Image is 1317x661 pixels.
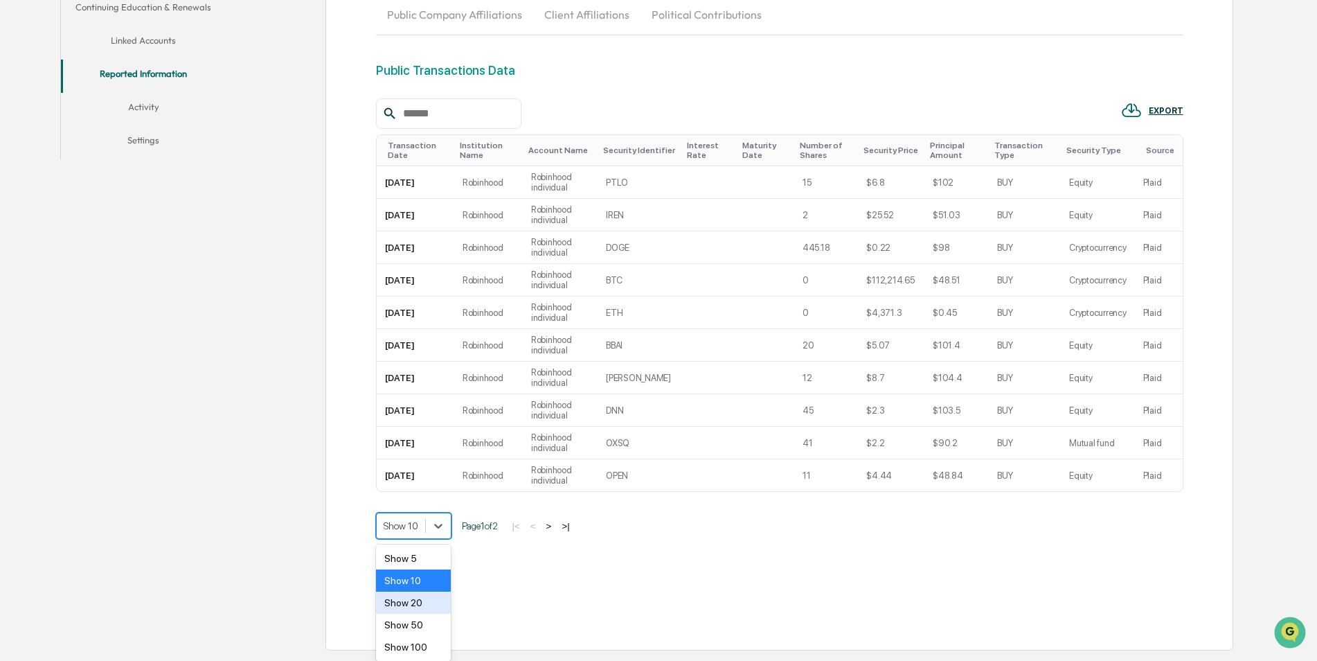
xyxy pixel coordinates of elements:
[794,362,858,394] td: 12
[523,459,598,491] td: Robinhood individual
[598,231,681,264] td: DOGE
[1135,362,1183,394] td: Plaid
[858,427,924,459] td: $2.2
[858,166,924,199] td: $6.8
[989,297,1061,329] td: BUY
[14,202,25,213] div: 🔎
[924,394,989,427] td: $103.5
[858,199,924,231] td: $25.52
[523,264,598,297] td: Robinhood individual
[794,264,858,297] td: 0
[376,63,515,78] div: Public Transactions Data
[523,297,598,329] td: Robinhood individual
[454,362,523,394] td: Robinhood
[523,362,598,394] td: Robinhood individual
[1061,297,1134,329] td: Cryptocurrency
[598,427,681,459] td: OXSQ
[454,166,523,199] td: Robinhood
[8,169,95,194] a: 🖐️Preclearance
[28,201,87,215] span: Data Lookup
[794,459,858,491] td: 11
[924,166,989,199] td: $102
[454,394,523,427] td: Robinhood
[376,547,451,570] div: Show 5
[138,235,168,245] span: Pylon
[377,394,454,427] td: [DATE]
[454,199,523,231] td: Robinhood
[235,110,252,127] button: Start new chat
[794,329,858,362] td: 20
[95,169,177,194] a: 🗄️Attestations
[557,520,573,532] button: >|
[1135,199,1183,231] td: Plaid
[8,195,93,220] a: 🔎Data Lookup
[1061,394,1134,427] td: Equity
[377,459,454,491] td: [DATE]
[994,141,1055,160] div: Toggle SortBy
[989,231,1061,264] td: BUY
[1135,329,1183,362] td: Plaid
[603,146,676,155] div: Toggle SortBy
[523,427,598,459] td: Robinhood individual
[14,176,25,187] div: 🖐️
[47,120,175,131] div: We're available if you need us!
[794,394,858,427] td: 45
[462,520,498,531] span: Page 1 of 2
[1061,199,1134,231] td: Equity
[1121,100,1142,121] img: EXPORT
[61,60,226,93] button: Reported Information
[794,297,858,329] td: 0
[989,329,1061,362] td: BUY
[1135,297,1183,329] td: Plaid
[924,329,989,362] td: $101.4
[924,297,989,329] td: $0.45
[989,427,1061,459] td: BUY
[858,264,924,297] td: $112,214.65
[1061,427,1134,459] td: Mutual fund
[376,614,451,636] div: Show 50
[924,427,989,459] td: $90.2
[526,520,540,532] button: <
[794,199,858,231] td: 2
[377,297,454,329] td: [DATE]
[61,93,226,126] button: Activity
[14,29,252,51] p: How can we help?
[742,141,789,160] div: Toggle SortBy
[377,199,454,231] td: [DATE]
[98,234,168,245] a: Powered byPylon
[1135,166,1183,199] td: Plaid
[61,26,226,60] button: Linked Accounts
[794,166,858,199] td: 15
[598,362,681,394] td: [PERSON_NAME]
[460,141,517,160] div: Toggle SortBy
[989,166,1061,199] td: BUY
[1061,362,1134,394] td: Equity
[377,264,454,297] td: [DATE]
[924,199,989,231] td: $51.03
[598,199,681,231] td: IREN
[989,362,1061,394] td: BUY
[1135,459,1183,491] td: Plaid
[794,427,858,459] td: 41
[989,459,1061,491] td: BUY
[1135,264,1183,297] td: Plaid
[114,175,172,188] span: Attestations
[523,166,598,199] td: Robinhood individual
[1135,394,1183,427] td: Plaid
[924,362,989,394] td: $104.4
[598,297,681,329] td: ETH
[376,592,451,614] div: Show 20
[1061,166,1134,199] td: Equity
[1135,427,1183,459] td: Plaid
[989,199,1061,231] td: BUY
[1273,615,1310,653] iframe: Open customer support
[523,231,598,264] td: Robinhood individual
[523,394,598,427] td: Robinhood individual
[388,141,449,160] div: Toggle SortBy
[858,329,924,362] td: $5.07
[376,570,451,592] div: Show 10
[377,329,454,362] td: [DATE]
[14,106,39,131] img: 1746055101610-c473b297-6a78-478c-a979-82029cc54cd1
